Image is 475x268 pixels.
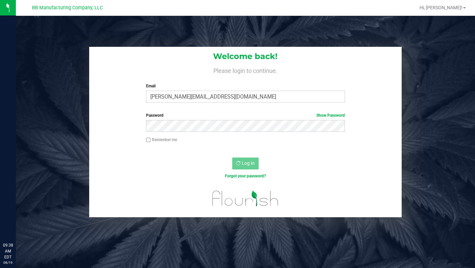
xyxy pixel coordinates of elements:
a: Show Password [316,113,345,118]
span: BB Manufacturing Company, LLC [32,5,103,11]
h1: Welcome back! [89,52,402,61]
img: flourish_logo.svg [206,186,285,211]
label: Remember me [146,137,177,143]
label: Email [146,83,345,89]
span: Hi, [PERSON_NAME]! [420,5,462,10]
input: Remember me [146,138,151,142]
p: 09:38 AM EDT [3,242,13,260]
button: Log In [232,158,259,169]
a: Forgot your password? [225,174,266,178]
h4: Please login to continue. [89,66,402,74]
p: 08/19 [3,260,13,265]
span: Password [146,113,164,118]
span: Log In [242,161,255,166]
